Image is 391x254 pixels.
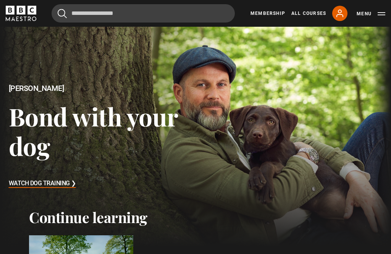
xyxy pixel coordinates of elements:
a: Membership [250,10,285,17]
a: All Courses [291,10,326,17]
h2: Continue learning [29,209,362,226]
h2: [PERSON_NAME] [9,84,196,93]
h3: Watch Dog Training ❯ [9,178,76,189]
h3: Bond with your dog [9,102,196,161]
svg: BBC Maestro [6,6,36,21]
button: Toggle navigation [357,10,385,18]
input: Search [52,4,235,23]
button: Submit the search query [58,9,67,18]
